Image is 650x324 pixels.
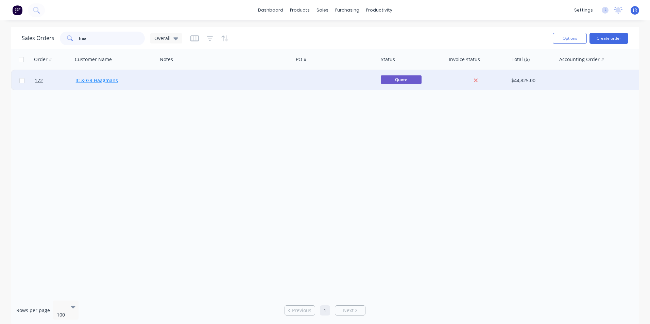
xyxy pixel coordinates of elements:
[589,33,628,44] button: Create order
[381,56,395,63] div: Status
[255,5,287,15] a: dashboard
[79,32,145,45] input: Search...
[287,5,313,15] div: products
[381,75,422,84] span: Quote
[160,56,173,63] div: Notes
[282,305,368,316] ul: Pagination
[633,7,637,13] span: JR
[12,5,22,15] img: Factory
[35,70,75,91] a: 172
[285,307,315,314] a: Previous page
[22,35,54,41] h1: Sales Orders
[363,5,396,15] div: productivity
[292,307,311,314] span: Previous
[332,5,363,15] div: purchasing
[296,56,307,63] div: PO #
[320,305,330,316] a: Page 1 is your current page
[571,5,596,15] div: settings
[75,77,118,84] a: JC & GR Haagmans
[313,5,332,15] div: sales
[343,307,354,314] span: Next
[34,56,52,63] div: Order #
[449,56,480,63] div: Invoice status
[154,35,171,42] span: Overall
[511,77,551,84] div: $44,825.00
[35,77,43,84] span: 172
[512,56,530,63] div: Total ($)
[335,307,365,314] a: Next page
[553,33,587,44] button: Options
[57,311,66,318] div: 100
[75,56,112,63] div: Customer Name
[16,307,50,314] span: Rows per page
[559,56,604,63] div: Accounting Order #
